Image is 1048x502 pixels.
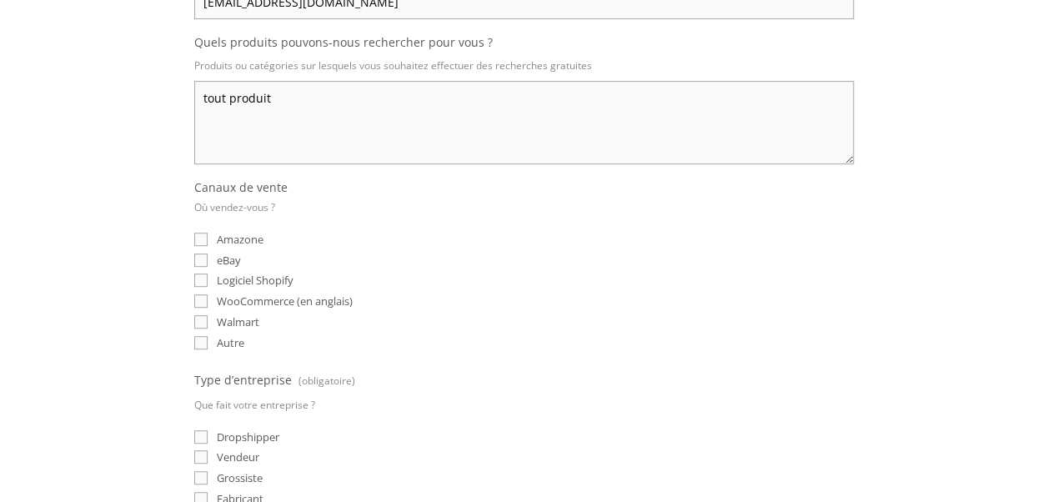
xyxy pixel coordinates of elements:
span: Autre [217,335,244,350]
span: Amazone [217,232,263,247]
span: (obligatoire) [298,369,354,393]
input: WooCommerce (en anglais) [194,294,208,308]
span: Vendeur [217,449,259,464]
p: Où vendez-vous ? [194,195,288,219]
input: Walmart [194,315,208,329]
input: Autre [194,336,208,349]
span: Quels produits pouvons-nous rechercher pour vous ? [194,34,493,50]
span: eBay [217,253,241,268]
span: WooCommerce (en anglais) [217,294,353,309]
textarea: tout produit [194,81,854,164]
input: eBay [194,254,208,267]
span: Type d’entreprise [194,372,292,388]
input: Amazone [194,233,208,246]
span: Walmart [217,314,259,329]
span: Logiciel Shopify [217,273,293,288]
span: Dropshipper [217,429,279,444]
span: Grossiste [217,470,263,485]
input: Logiciel Shopify [194,274,208,287]
input: Dropshipper [194,430,208,444]
input: Grossiste [194,471,208,484]
input: Vendeur [194,450,208,464]
p: Que fait votre entreprise ? [194,393,354,417]
span: Canaux de vente [194,179,288,195]
p: Produits ou catégories sur lesquels vous souhaitez effectuer des recherches gratuites [194,53,854,78]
